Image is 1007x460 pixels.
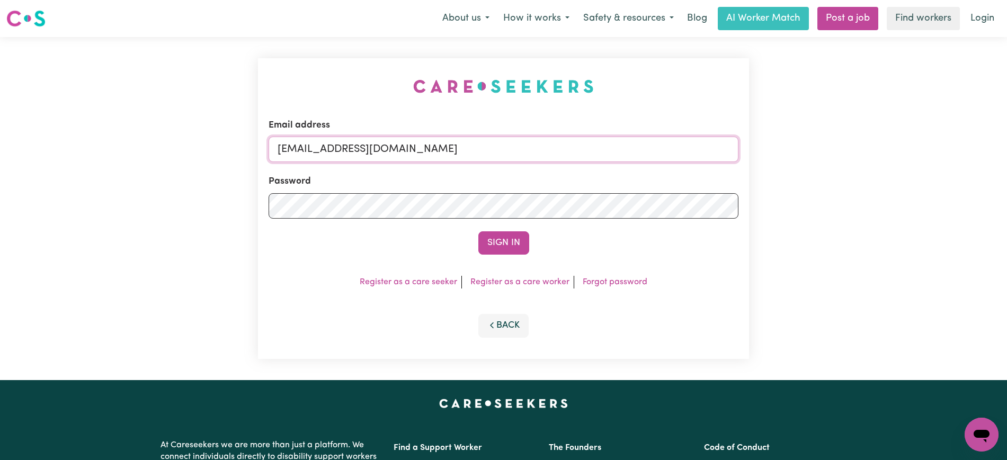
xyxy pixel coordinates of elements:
a: Find workers [887,7,960,30]
button: How it works [496,7,576,30]
label: Password [269,175,311,188]
button: Back [478,314,529,337]
iframe: Button to launch messaging window [965,418,999,452]
a: Register as a care seeker [360,278,457,286]
a: Post a job [817,7,878,30]
a: Forgot password [583,278,647,286]
input: Email address [269,137,738,162]
button: Safety & resources [576,7,681,30]
a: Login [964,7,1001,30]
a: Register as a care worker [470,278,569,286]
img: Careseekers logo [6,9,46,28]
a: Find a Support Worker [394,444,482,452]
a: Code of Conduct [704,444,770,452]
a: The Founders [549,444,601,452]
button: Sign In [478,231,529,255]
a: Careseekers logo [6,6,46,31]
a: Blog [681,7,714,30]
a: AI Worker Match [718,7,809,30]
label: Email address [269,119,330,132]
a: Careseekers home page [439,399,568,408]
button: About us [435,7,496,30]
